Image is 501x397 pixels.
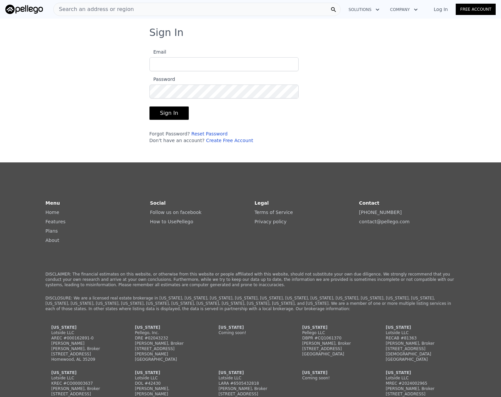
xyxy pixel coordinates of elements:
[302,330,366,335] div: Pellego LLC
[54,5,134,13] span: Search an address or region
[386,325,450,330] div: [US_STATE]
[46,238,59,243] a: About
[255,219,287,224] a: Privacy policy
[386,341,450,346] div: [PERSON_NAME], Broker
[218,381,282,386] div: LARA #6505432818
[46,210,59,215] a: Home
[135,335,199,341] div: DRE #02043232
[149,77,175,82] span: Password
[51,341,115,351] div: [PERSON_NAME] [PERSON_NAME], Broker
[385,4,423,16] button: Company
[150,200,166,206] strong: Social
[51,325,115,330] div: [US_STATE]
[135,330,199,335] div: Pellego, Inc.
[5,5,43,14] img: Pellego
[359,219,410,224] a: contact@pellego.com
[51,375,115,381] div: Lotside LLC
[386,381,450,386] div: MREC #2024002965
[46,296,456,311] p: DISCLOSURE: We are a licensed real estate brokerage in [US_STATE], [US_STATE], [US_STATE], [US_ST...
[135,325,199,330] div: [US_STATE]
[218,325,282,330] div: [US_STATE]
[149,85,299,99] input: Password
[149,106,189,120] button: Sign In
[302,370,366,375] div: [US_STATE]
[386,375,450,381] div: Lotside LLC
[218,370,282,375] div: [US_STATE]
[302,375,366,381] div: Coming soon!
[149,49,166,55] span: Email
[343,4,385,16] button: Solutions
[149,27,352,39] h3: Sign In
[302,335,366,341] div: DBPR #CQ1061370
[135,381,199,386] div: DOL #42430
[135,386,199,397] div: [PERSON_NAME], [PERSON_NAME]
[218,386,282,391] div: [PERSON_NAME], Broker
[51,351,115,357] div: [STREET_ADDRESS]
[149,130,299,144] div: Forgot Password? Don't have an account?
[386,386,450,391] div: [PERSON_NAME], Broker
[46,219,66,224] a: Features
[51,381,115,386] div: KREC #CO00003637
[150,210,202,215] a: Follow us on facebook
[386,370,450,375] div: [US_STATE]
[135,375,199,381] div: Lotside LLC
[149,57,299,71] input: Email
[255,200,269,206] strong: Legal
[51,370,115,375] div: [US_STATE]
[426,6,456,13] a: Log In
[359,200,379,206] strong: Contact
[255,210,293,215] a: Terms of Service
[191,131,228,136] a: Reset Password
[302,351,366,357] div: [GEOGRAPHIC_DATA]
[386,335,450,341] div: RECAB #81363
[135,341,199,346] div: [PERSON_NAME], Broker
[218,391,282,397] div: [STREET_ADDRESS]
[206,138,253,143] a: Create Free Account
[135,357,199,362] div: [GEOGRAPHIC_DATA]
[135,370,199,375] div: [US_STATE]
[51,357,115,362] div: Homewood, AL 35209
[51,391,115,397] div: [STREET_ADDRESS]
[386,346,450,357] div: [STREET_ADDRESS][DEMOGRAPHIC_DATA]
[135,346,199,357] div: [STREET_ADDRESS][PERSON_NAME]
[386,357,450,362] div: [GEOGRAPHIC_DATA]
[302,346,366,351] div: [STREET_ADDRESS]
[359,210,402,215] a: [PHONE_NUMBER]
[386,330,450,335] div: Lotside LLC
[51,386,115,391] div: [PERSON_NAME], Broker
[51,330,115,335] div: Lotside LLC
[218,375,282,381] div: Lotside LLC
[456,4,496,15] a: Free Account
[51,335,115,341] div: AREC #000162891-0
[46,272,456,288] p: DISCLAIMER: The financial estimates on this website, or otherwise from this website or people aff...
[46,200,60,206] strong: Menu
[46,228,58,234] a: Plans
[302,341,366,346] div: [PERSON_NAME], Broker
[302,325,366,330] div: [US_STATE]
[218,330,282,335] div: Coming soon!
[150,219,193,224] a: How to UsePellego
